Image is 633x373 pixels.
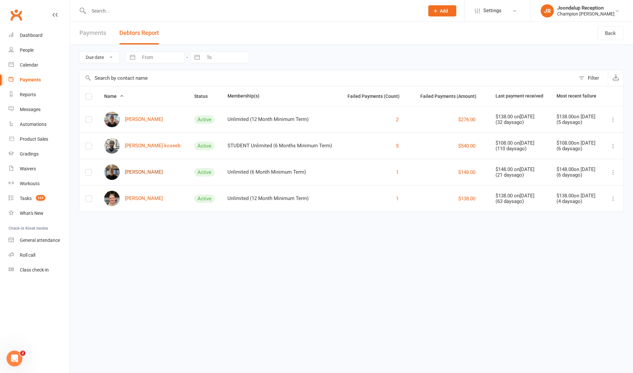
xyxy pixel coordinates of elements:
[557,193,597,199] div: $138.00 on [DATE]
[557,199,597,204] div: ( 4 days ago)
[227,169,334,175] div: Unlimited (6 Month Minimum Term)
[575,70,608,86] button: Filter
[557,140,597,146] div: $108.00 on [DATE]
[9,176,70,191] a: Workouts
[597,26,623,40] a: Back
[396,168,399,176] button: 1
[396,142,399,150] button: 5
[119,22,159,44] button: Debtors Report
[420,92,484,100] button: Failed Payments (Amount)
[194,142,215,150] div: Active
[490,86,551,106] th: Last payment received
[20,166,36,171] div: Waivers
[9,206,70,221] a: What's New
[227,117,334,122] div: Unlimited (12 Month Minimum Term)
[458,142,475,150] button: $540.00
[557,120,597,125] div: ( 5 days ago)
[396,195,399,203] button: 1
[194,94,215,99] span: Status
[9,72,70,87] a: Payments
[20,92,36,97] div: Reports
[496,146,545,152] div: ( 110 days ago)
[194,92,215,100] button: Status
[9,43,70,58] a: People
[20,252,35,258] div: Roll call
[458,168,475,176] button: $148.00
[20,107,41,112] div: Messages
[588,74,599,82] div: Filter
[9,102,70,117] a: Messages
[9,248,70,263] a: Roll call
[7,351,22,366] iframe: Intercom live chat
[20,267,49,273] div: Class check-in
[483,3,501,18] span: Settings
[20,151,39,157] div: Gradings
[227,143,334,149] div: STUDENT Unlimited (6 Months Minimum Term)
[79,70,575,86] input: Search by contact name
[557,146,597,152] div: ( 6 days ago)
[8,7,24,23] a: Clubworx
[496,140,545,146] div: $108.00 on [DATE]
[9,147,70,161] a: Gradings
[9,28,70,43] a: Dashboard
[104,92,124,100] button: Name
[347,92,407,100] button: Failed Payments (Count)
[104,191,163,206] a: [PERSON_NAME]
[9,132,70,147] a: Product Sales
[557,11,615,17] div: Champion [PERSON_NAME]
[20,77,41,82] div: Payments
[551,86,603,106] th: Most recent failure
[9,117,70,132] a: Automations
[347,94,407,99] span: Failed Payments (Count)
[9,191,70,206] a: Tasks 225
[20,211,44,216] div: What's New
[104,164,163,180] a: [PERSON_NAME]
[541,4,554,17] div: JR
[496,199,545,204] div: ( 63 days ago)
[20,62,38,68] div: Calendar
[9,233,70,248] a: General attendance kiosk mode
[87,6,420,15] input: Search...
[194,168,215,177] div: Active
[9,87,70,102] a: Reports
[428,5,456,16] button: Add
[9,161,70,176] a: Waivers
[20,238,60,243] div: General attendance
[9,58,70,72] a: Calendar
[20,136,48,142] div: Product Sales
[20,33,43,38] div: Dashboard
[104,94,124,99] span: Name
[557,114,597,120] div: $138.00 on [DATE]
[496,172,545,178] div: ( 21 days ago)
[222,86,340,106] th: Membership(s)
[557,172,597,178] div: ( 6 days ago)
[496,167,545,172] div: $148.00 on [DATE]
[458,116,475,124] button: $276.00
[496,114,545,120] div: $138.00 on [DATE]
[203,52,249,63] input: To
[194,115,215,124] div: Active
[79,22,106,44] a: Payments
[557,5,615,11] div: Joondalup Reception
[138,52,184,63] input: From
[104,138,180,154] a: [PERSON_NAME] koseeb
[20,122,46,127] div: Automations
[20,351,25,356] span: 2
[396,116,399,124] button: 2
[557,167,597,172] div: $148.00 on [DATE]
[496,120,545,125] div: ( 32 days ago)
[20,196,32,201] div: Tasks
[20,181,40,186] div: Workouts
[420,94,484,99] span: Failed Payments (Amount)
[194,194,215,203] div: Active
[9,263,70,277] a: Class kiosk mode
[458,195,475,203] button: $138.00
[104,112,163,127] a: [PERSON_NAME]
[36,195,45,201] span: 225
[227,196,334,201] div: Unlimited (12 Month Minimum Term)
[20,47,34,53] div: People
[440,8,448,14] span: Add
[496,193,545,199] div: $138.00 on [DATE]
